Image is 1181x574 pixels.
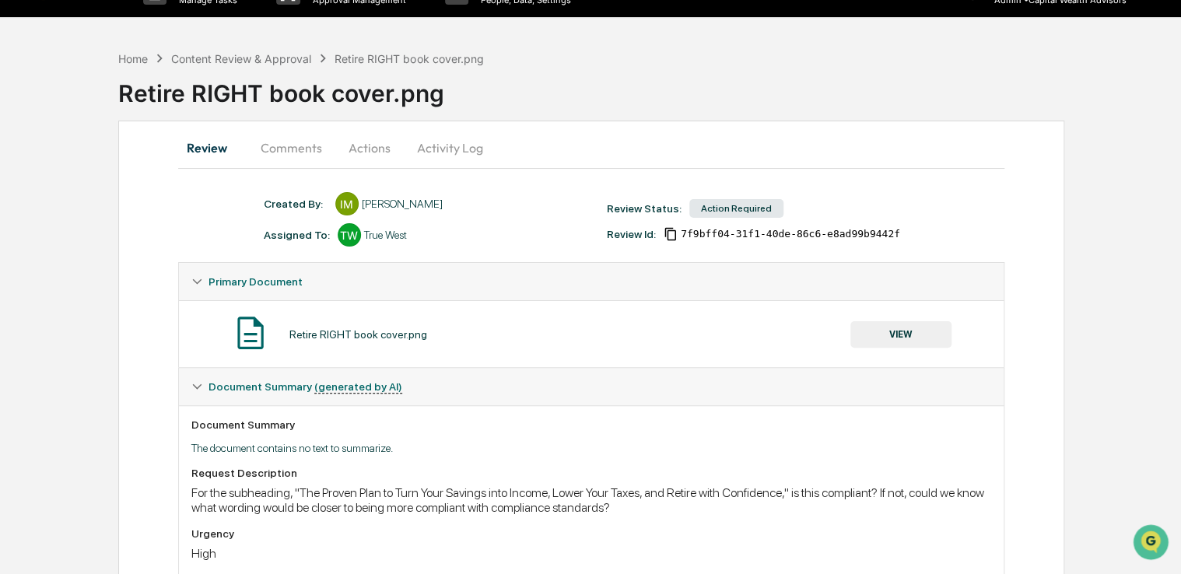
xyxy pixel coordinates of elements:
u: (generated by AI) [314,380,402,394]
div: Document Summary [191,418,992,431]
span: [PERSON_NAME] [48,211,126,223]
span: Data Lookup [31,305,98,320]
div: Document Summary (generated by AI) [179,368,1004,405]
div: Created By: ‎ ‎ [264,198,328,210]
div: Request Description [191,467,992,479]
span: 7f9bff04-31f1-40de-86c6-e8ad99b9442f [681,228,900,240]
div: Retire RIGHT book cover.png [118,67,1181,107]
div: Review Id: [607,228,656,240]
img: Document Icon [231,313,270,352]
div: [PERSON_NAME] [362,198,443,210]
div: 🗄️ [113,277,125,289]
div: High [191,546,992,561]
div: 🖐️ [16,277,28,289]
div: Action Required [689,199,783,218]
span: Primary Document [209,275,303,288]
img: 8933085812038_c878075ebb4cc5468115_72.jpg [33,118,61,146]
button: VIEW [850,321,951,348]
iframe: Open customer support [1131,523,1173,565]
a: 🗄️Attestations [107,269,199,297]
button: Comments [248,129,335,166]
img: 1746055101610-c473b297-6a78-478c-a979-82029cc54cd1 [16,118,44,146]
div: Past conversations [16,172,104,184]
div: IM [335,192,359,215]
button: See all [241,169,283,187]
div: For the subheading, "The Proven Plan to Turn Your Savings into Income, Lower Your Taxes, and Reti... [191,485,992,515]
div: Retire RIGHT book cover.png [289,328,427,341]
div: Urgency [191,527,992,540]
div: Primary Document [179,263,1004,300]
div: We're available if you need us! [70,134,214,146]
p: The document contains no text to summarize. [191,442,992,454]
span: Copy Id [664,227,678,241]
p: How can we help? [16,32,283,57]
div: secondary tabs example [178,129,1005,166]
a: 🔎Data Lookup [9,299,104,327]
div: Retire RIGHT book cover.png [335,52,483,65]
img: Sigrid Alegria [16,196,40,221]
span: Preclearance [31,275,100,291]
div: Review Status: [607,202,682,215]
button: Start new chat [265,123,283,142]
a: Powered byPylon [110,342,188,355]
span: Pylon [155,343,188,355]
div: TW [338,223,361,247]
a: 🖐️Preclearance [9,269,107,297]
div: Content Review & Approval [171,52,311,65]
span: [DATE] [138,211,170,223]
button: Actions [335,129,405,166]
div: 🔎 [16,306,28,319]
span: Attestations [128,275,193,291]
button: Activity Log [405,129,496,166]
div: Primary Document [179,300,1004,367]
div: Home [118,52,148,65]
div: Assigned To: [264,229,330,241]
button: Review [178,129,248,166]
div: True West [364,229,407,241]
span: Document Summary [209,380,402,393]
div: Start new chat [70,118,255,134]
span: • [129,211,135,223]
